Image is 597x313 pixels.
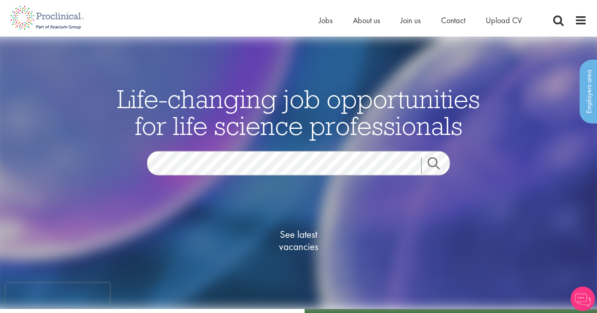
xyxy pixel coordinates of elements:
[571,287,595,311] img: Chatbot
[486,15,522,26] a: Upload CV
[400,15,421,26] a: Join us
[258,228,339,252] span: See latest vacancies
[353,15,380,26] a: About us
[319,15,333,26] a: Jobs
[117,82,480,141] span: Life-changing job opportunities for life science professionals
[6,283,110,307] iframe: reCAPTCHA
[421,157,456,173] a: Job search submit button
[441,15,465,26] a: Contact
[258,196,339,285] a: See latestvacancies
